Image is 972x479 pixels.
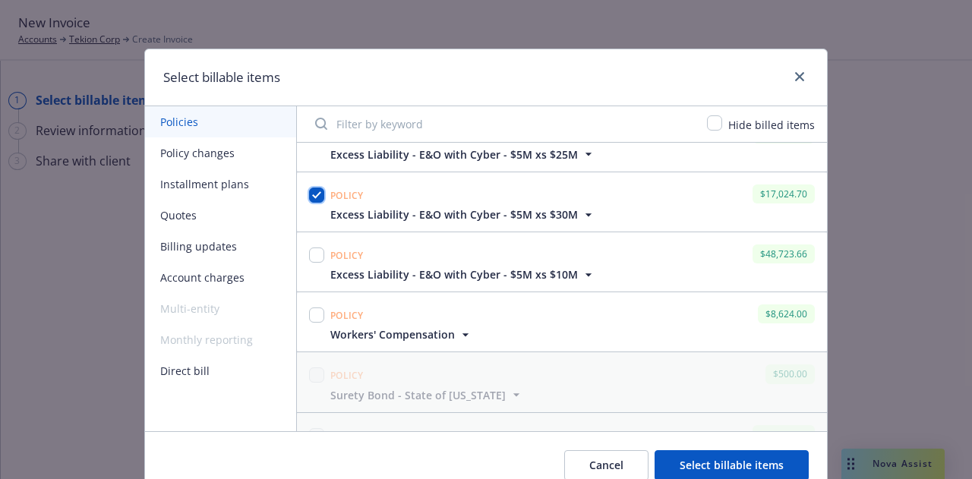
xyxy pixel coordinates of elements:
span: Excess Liability - E&O with Cyber - $5M xs $10M [330,266,578,282]
h1: Select billable items [163,68,280,87]
span: Policy [330,189,364,202]
button: Workers' Compensation [330,326,473,342]
span: Policy$500.00Surety Bond - State of [US_STATE] [297,352,827,411]
input: Filter by keyword [306,109,698,139]
div: $8,624.00 [758,304,815,323]
span: Surety Bond - State of [US_STATE] [330,387,506,403]
span: Workers' Compensation [330,326,455,342]
span: Hide billed items [728,118,815,132]
span: Excess Liability - E&O with Cyber - $5M xs $30M [330,206,578,222]
span: Monthly reporting [145,324,296,355]
a: close [791,68,809,86]
div: $500.00 [765,364,815,383]
button: Excess Liability - E&O with Cyber - $5M xs $25M [330,147,596,162]
button: Policy changes [145,137,296,169]
span: Policy [330,249,364,262]
span: Policy [330,429,364,442]
button: Installment plans [145,169,296,200]
button: Excess Liability - E&O with Cyber - $5M xs $30M [330,206,596,222]
button: Direct bill [145,355,296,386]
button: Quotes [145,200,296,231]
button: Account charges [145,262,296,293]
span: Multi-entity [145,293,296,324]
span: Excess Liability - E&O with Cyber - $5M xs $25M [330,147,578,162]
button: Billing updates [145,231,296,262]
button: Surety Bond - State of [US_STATE] [330,387,524,403]
div: $70,750.00 [753,425,815,444]
span: Policy [330,369,364,382]
span: Policy$70,750.00 [297,413,827,472]
div: $48,723.66 [753,244,815,263]
span: Policy [330,309,364,322]
div: $17,024.70 [753,184,815,203]
button: Policies [145,106,296,137]
button: Excess Liability - E&O with Cyber - $5M xs $10M [330,266,596,282]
